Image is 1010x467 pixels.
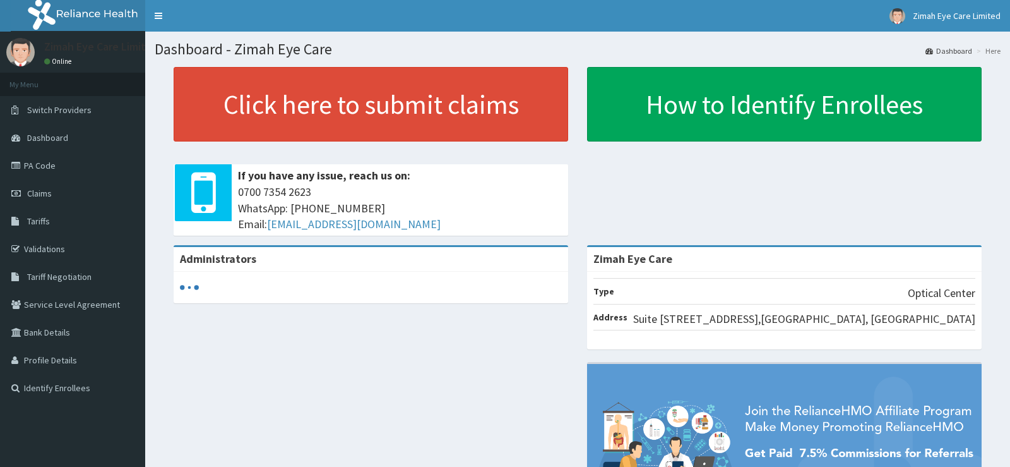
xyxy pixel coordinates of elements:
[908,285,975,301] p: Optical Center
[633,311,975,327] p: Suite [STREET_ADDRESS],[GEOGRAPHIC_DATA], [GEOGRAPHIC_DATA]
[913,10,1001,21] span: Zimah Eye Care Limited
[27,215,50,227] span: Tariffs
[44,57,74,66] a: Online
[174,67,568,142] a: Click here to submit claims
[27,271,92,282] span: Tariff Negotiation
[27,188,52,199] span: Claims
[593,312,627,323] b: Address
[180,278,199,297] svg: audio-loading
[44,41,158,52] p: Zimah Eye Care Limited
[155,41,1001,58] h1: Dashboard - Zimah Eye Care
[267,217,441,231] a: [EMAIL_ADDRESS][DOMAIN_NAME]
[925,45,972,56] a: Dashboard
[593,252,672,266] strong: Zimah Eye Care
[889,8,905,24] img: User Image
[593,286,614,297] b: Type
[27,132,68,143] span: Dashboard
[180,252,256,266] b: Administrators
[238,168,410,183] b: If you have any issue, reach us on:
[27,104,92,116] span: Switch Providers
[587,67,982,142] a: How to Identify Enrollees
[973,45,1001,56] li: Here
[238,184,562,233] span: 0700 7354 2623 WhatsApp: [PHONE_NUMBER] Email:
[6,38,35,66] img: User Image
